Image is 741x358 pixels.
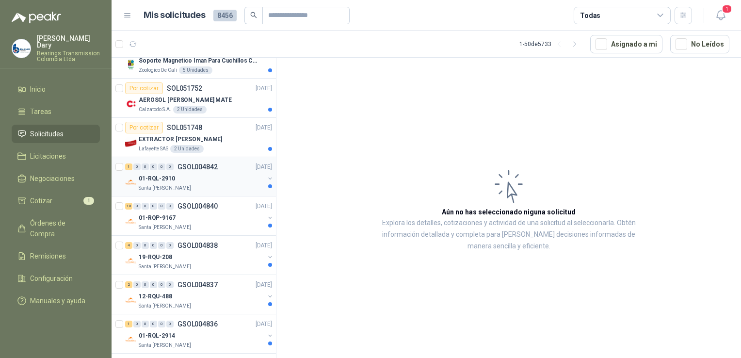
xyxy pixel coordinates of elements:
[139,342,191,349] p: Santa [PERSON_NAME]
[30,218,91,239] span: Órdenes de Compra
[125,203,132,210] div: 10
[142,242,149,249] div: 0
[167,124,202,131] p: SOL051748
[125,82,163,94] div: Por cotizar
[256,84,272,93] p: [DATE]
[125,59,137,70] img: Company Logo
[125,281,132,288] div: 2
[139,96,232,105] p: AEROSOL [PERSON_NAME] MATE
[125,122,163,133] div: Por cotizar
[133,321,141,327] div: 0
[142,321,149,327] div: 0
[125,279,274,310] a: 2 0 0 0 0 0 GSOL004837[DATE] Company Logo12-RQU-488Santa [PERSON_NAME]
[112,118,276,157] a: Por cotizarSOL051748[DATE] Company LogoEXTRACTOR [PERSON_NAME]Lafayette SAS2 Unidades
[139,106,171,114] p: Calzatodo S.A.
[142,203,149,210] div: 0
[442,207,576,217] h3: Aún no has seleccionado niguna solicitud
[142,281,149,288] div: 0
[30,251,66,261] span: Remisiones
[12,269,100,288] a: Configuración
[30,295,85,306] span: Manuales y ayuda
[177,203,218,210] p: GSOL004840
[139,224,191,231] p: Santa [PERSON_NAME]
[166,242,174,249] div: 0
[256,320,272,329] p: [DATE]
[519,36,582,52] div: 1 - 50 de 5733
[158,281,165,288] div: 0
[125,137,137,149] img: Company Logo
[250,12,257,18] span: search
[139,56,259,65] p: Soporte Magnetico Iman Para Cuchillos Cocina 37.5 [PERSON_NAME]
[12,12,61,23] img: Logo peakr
[30,84,46,95] span: Inicio
[125,200,274,231] a: 10 0 0 0 0 0 GSOL004840[DATE] Company Logo01-RQP-9167Santa [PERSON_NAME]
[125,177,137,188] img: Company Logo
[133,203,141,210] div: 0
[30,173,75,184] span: Negociaciones
[177,321,218,327] p: GSOL004836
[213,10,237,21] span: 8456
[133,281,141,288] div: 0
[173,106,207,114] div: 2 Unidades
[139,145,168,153] p: Lafayette SAS
[139,66,177,74] p: Zoologico De Cali
[670,35,729,53] button: No Leídos
[256,202,272,211] p: [DATE]
[256,241,272,250] p: [DATE]
[12,102,100,121] a: Tareas
[133,242,141,249] div: 0
[158,242,165,249] div: 0
[12,214,100,243] a: Órdenes de Compra
[30,151,66,162] span: Licitaciones
[158,203,165,210] div: 0
[125,255,137,267] img: Company Logo
[144,8,206,22] h1: Mis solicitudes
[177,242,218,249] p: GSOL004838
[37,50,100,62] p: Bearings Transmission Colombia Ltda
[12,39,31,58] img: Company Logo
[139,135,222,144] p: EXTRACTOR [PERSON_NAME]
[125,242,132,249] div: 4
[125,318,274,349] a: 1 0 0 0 0 0 GSOL004836[DATE] Company Logo01-RQL-2914Santa [PERSON_NAME]
[30,195,52,206] span: Cotizar
[139,331,175,341] p: 01-RQL-2914
[12,80,100,98] a: Inicio
[125,334,137,345] img: Company Logo
[166,163,174,170] div: 0
[139,263,191,271] p: Santa [PERSON_NAME]
[166,321,174,327] div: 0
[150,163,157,170] div: 0
[37,35,100,49] p: [PERSON_NAME] Dary
[139,253,172,262] p: 19-RQU-208
[12,169,100,188] a: Negociaciones
[590,35,662,53] button: Asignado a mi
[12,147,100,165] a: Licitaciones
[256,280,272,290] p: [DATE]
[170,145,204,153] div: 2 Unidades
[177,163,218,170] p: GSOL004842
[150,281,157,288] div: 0
[167,85,202,92] p: SOL051752
[125,321,132,327] div: 1
[125,98,137,110] img: Company Logo
[112,39,276,79] a: Por cotizarSOL051753[DATE] Company LogoSoporte Magnetico Iman Para Cuchillos Cocina 37.5 [PERSON_...
[373,217,644,252] p: Explora los detalles, cotizaciones y actividad de una solicitud al seleccionarla. Obtén informaci...
[150,321,157,327] div: 0
[30,106,51,117] span: Tareas
[712,7,729,24] button: 1
[158,163,165,170] div: 0
[722,4,732,14] span: 1
[256,163,272,172] p: [DATE]
[580,10,600,21] div: Todas
[150,203,157,210] div: 0
[125,294,137,306] img: Company Logo
[139,302,191,310] p: Santa [PERSON_NAME]
[150,242,157,249] div: 0
[125,240,274,271] a: 4 0 0 0 0 0 GSOL004838[DATE] Company Logo19-RQU-208Santa [PERSON_NAME]
[30,273,73,284] span: Configuración
[125,216,137,228] img: Company Logo
[12,292,100,310] a: Manuales y ayuda
[158,321,165,327] div: 0
[12,192,100,210] a: Cotizar1
[112,79,276,118] a: Por cotizarSOL051752[DATE] Company LogoAEROSOL [PERSON_NAME] MATECalzatodo S.A.2 Unidades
